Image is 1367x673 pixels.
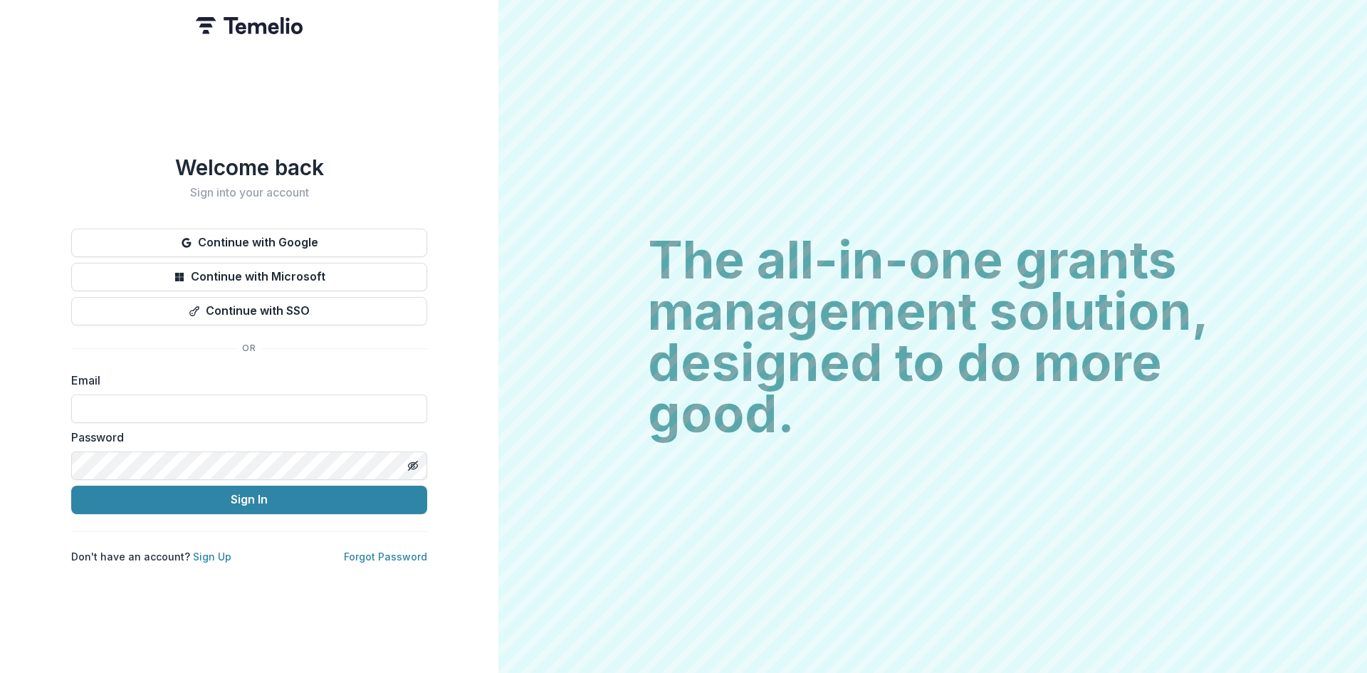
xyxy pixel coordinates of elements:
button: Continue with Google [71,229,427,257]
img: Temelio [196,17,303,34]
p: Don't have an account? [71,549,231,564]
h2: Sign into your account [71,186,427,199]
button: Continue with Microsoft [71,263,427,291]
a: Sign Up [193,551,231,563]
label: Email [71,372,419,389]
h1: Welcome back [71,155,427,180]
button: Continue with SSO [71,297,427,325]
a: Forgot Password [344,551,427,563]
label: Password [71,429,419,446]
button: Sign In [71,486,427,514]
button: Toggle password visibility [402,454,424,477]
